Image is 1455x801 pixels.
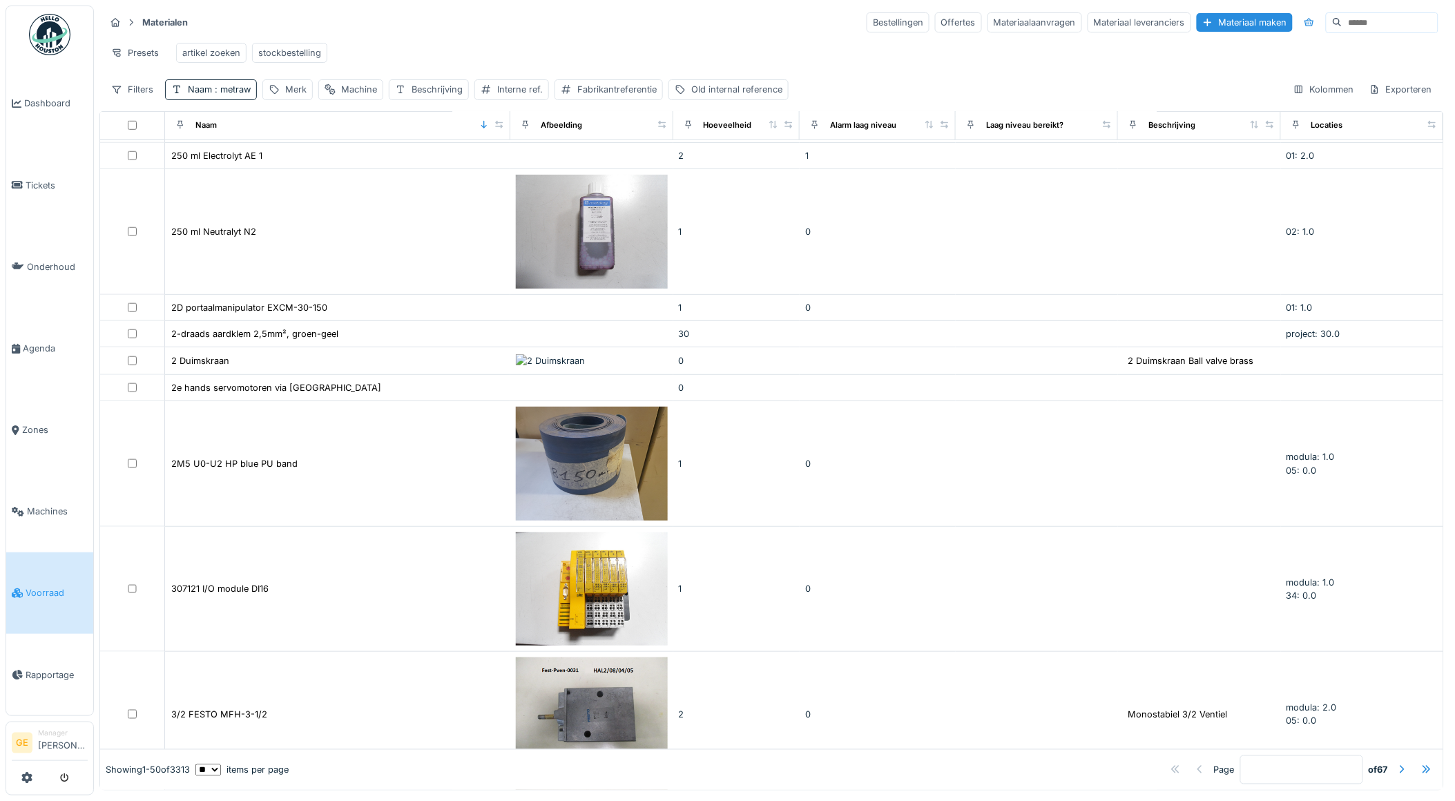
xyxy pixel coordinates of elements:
[29,14,70,55] img: Badge_color-CXgf-gQk.svg
[516,354,585,367] img: 2 Duimskraan
[1287,302,1313,313] span: 01: 1.0
[1148,119,1195,131] div: Beschrijving
[195,763,289,776] div: items per page
[212,84,251,95] span: : metraw
[171,708,267,721] div: 3/2 FESTO MFH-3-1/2
[1128,354,1253,367] div: 2 Duimskraan Ball valve brass
[577,83,657,96] div: Fabrikantreferentie
[188,83,251,96] div: Naam
[6,307,93,389] a: Agenda
[679,327,795,340] div: 30
[171,381,381,394] div: 2e hands servomotoren via [GEOGRAPHIC_DATA]
[106,763,190,776] div: Showing 1 - 50 of 3313
[1363,79,1438,99] div: Exporteren
[171,301,327,314] div: 2D portaalmanipulator EXCM-30-150
[1214,763,1235,776] div: Page
[497,83,543,96] div: Interne ref.
[1311,119,1343,131] div: Locaties
[6,552,93,634] a: Voorraad
[867,12,929,32] div: Bestellingen
[6,226,93,307] a: Onderhoud
[516,407,667,520] img: 2M5 U0-U2 HP blue PU band
[24,97,88,110] span: Dashboard
[1369,763,1388,776] strong: of 67
[679,301,795,314] div: 1
[679,354,795,367] div: 0
[805,149,950,162] div: 1
[679,708,795,721] div: 2
[38,728,88,757] li: [PERSON_NAME]
[12,733,32,753] li: GE
[171,354,229,367] div: 2 Duimskraan
[987,12,1082,32] div: Materiaalaanvragen
[679,381,795,394] div: 0
[516,532,667,646] img: 307121 I/O module DI16
[679,225,795,238] div: 1
[38,728,88,738] div: Manager
[805,708,950,721] div: 0
[6,63,93,144] a: Dashboard
[1287,226,1315,237] span: 02: 1.0
[26,668,88,682] span: Rapportage
[1287,79,1360,99] div: Kolommen
[6,144,93,226] a: Tickets
[12,728,88,761] a: GE Manager[PERSON_NAME]
[6,389,93,471] a: Zones
[195,119,217,131] div: Naam
[805,457,950,470] div: 0
[23,342,88,355] span: Agenda
[171,327,338,340] div: 2-draads aardklem 2,5mm², groen-geel
[171,225,256,238] div: 250 ml Neutralyt N2
[1287,577,1335,588] span: modula: 1.0
[679,457,795,470] div: 1
[27,505,88,518] span: Machines
[1287,329,1340,339] span: project: 30.0
[1287,465,1317,476] span: 05: 0.0
[258,46,321,59] div: stockbestelling
[830,119,896,131] div: Alarm laag niveau
[412,83,463,96] div: Beschrijving
[22,423,88,436] span: Zones
[691,83,782,96] div: Old internal reference
[704,119,752,131] div: Hoeveelheid
[679,149,795,162] div: 2
[805,582,950,595] div: 0
[171,582,269,595] div: 307121 I/O module DI16
[26,179,88,192] span: Tickets
[182,46,240,59] div: artikel zoeken
[1287,715,1317,726] span: 05: 0.0
[105,43,165,63] div: Presets
[285,83,307,96] div: Merk
[935,12,982,32] div: Offertes
[1287,702,1337,713] span: modula: 2.0
[6,634,93,715] a: Rapportage
[26,586,88,599] span: Voorraad
[679,582,795,595] div: 1
[986,119,1063,131] div: Laag niveau bereikt?
[137,16,193,29] strong: Materialen
[1287,452,1335,462] span: modula: 1.0
[516,175,667,288] img: 250 ml Neutralyt N2
[341,83,377,96] div: Machine
[1287,151,1315,161] span: 01: 2.0
[171,149,262,162] div: 250 ml Electrolyt AE 1
[1088,12,1191,32] div: Materiaal leveranciers
[516,657,667,771] img: 3/2 FESTO MFH-3-1/2
[105,79,160,99] div: Filters
[1287,590,1317,601] span: 34: 0.0
[541,119,582,131] div: Afbeelding
[805,225,950,238] div: 0
[1128,708,1227,721] div: Monostabiel 3/2 Ventiel
[1197,13,1293,32] div: Materiaal maken
[805,301,950,314] div: 0
[27,260,88,273] span: Onderhoud
[6,471,93,552] a: Machines
[171,457,298,470] div: 2M5 U0-U2 HP blue PU band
